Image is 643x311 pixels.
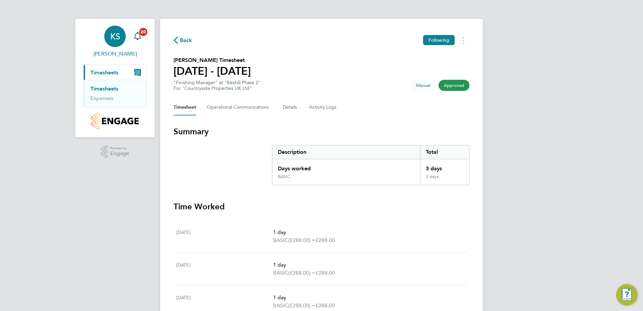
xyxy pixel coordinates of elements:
button: Timesheet [174,99,196,115]
span: £288.00 [315,270,335,276]
span: This timesheet was manually created. [411,80,436,91]
h2: [PERSON_NAME] Timesheet [174,56,251,64]
div: 3 days [420,159,469,174]
button: Back [174,36,192,44]
img: countryside-properties-logo-retina.png [91,113,139,129]
div: [DATE] [176,293,273,310]
span: BASIC [273,269,288,277]
p: 1 day [273,261,461,269]
button: Following [423,35,455,45]
span: £288.00 [315,302,335,309]
span: Timesheets [90,69,118,76]
span: BASIC [273,302,288,310]
button: Engage Resource Center [616,284,638,306]
span: (£288.00) = [288,237,315,243]
div: [DATE] [176,261,273,277]
span: Kevin Shannon [83,50,147,58]
div: [DATE] [176,228,273,244]
a: Expenses [90,95,113,101]
span: Powered by [110,145,129,151]
span: 20 [139,28,147,36]
span: This timesheet has been approved. [439,80,469,91]
span: Back [180,36,192,44]
button: Timesheets [84,65,146,80]
span: £288.00 [315,237,335,243]
button: Activity Logs [309,99,337,115]
a: Powered byEngage [101,145,129,158]
div: Days worked [272,159,420,174]
a: Timesheets [90,85,118,92]
div: 3 days [420,174,469,185]
a: KS[PERSON_NAME] [83,26,147,58]
span: BASIC [273,236,288,244]
div: Description [272,145,420,159]
div: For "Countryside Properties UK Ltd" [174,85,261,91]
div: "Finishing Manager" at "Bexhill Phase 2" [174,80,261,91]
p: 1 day [273,293,461,302]
span: (£288.00) = [288,302,315,309]
p: 1 day [273,228,461,236]
div: Total [420,145,469,159]
h3: Summary [174,126,469,137]
button: Operational Communications [207,99,272,115]
a: Go to home page [83,113,147,129]
h1: [DATE] - [DATE] [174,64,251,78]
a: 20 [131,26,144,47]
h3: Time Worked [174,201,469,212]
div: BASIC [278,174,290,179]
span: (£288.00) = [288,270,315,276]
div: Timesheets [84,80,146,107]
span: Engage [110,151,129,157]
span: KS [110,32,120,41]
nav: Main navigation [75,19,155,137]
span: Following [428,37,449,43]
button: Details [283,99,298,115]
button: Timesheets Menu [457,35,469,45]
div: Summary [272,145,469,185]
